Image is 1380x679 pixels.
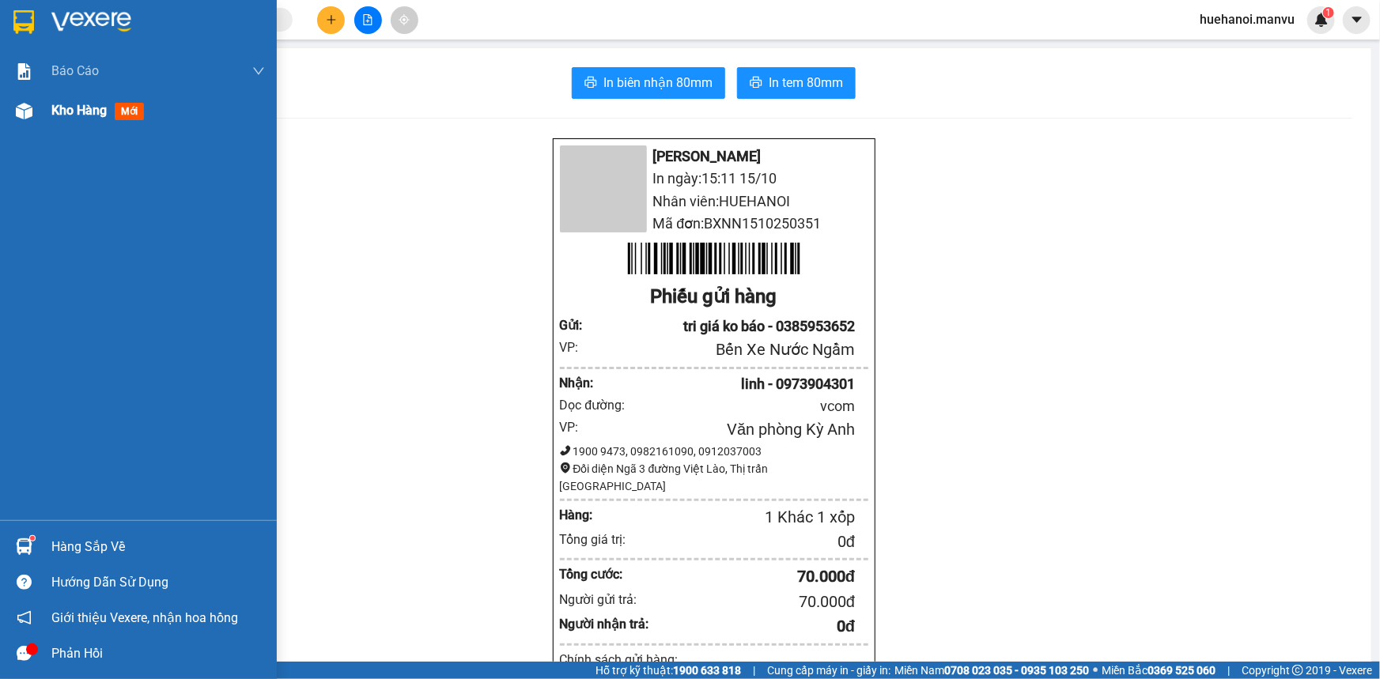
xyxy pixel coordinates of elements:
[8,117,176,139] li: In ngày: 15:11 15/10
[1102,662,1216,679] span: Miền Bắc
[16,63,32,80] img: solution-icon
[560,564,650,584] div: Tổng cước:
[560,395,637,415] div: Dọc đường:
[560,530,650,549] div: Tổng giá trị:
[1323,7,1334,18] sup: 1
[560,168,868,190] li: In ngày: 15:11 15/10
[649,614,855,639] div: 0 đ
[1227,662,1230,679] span: |
[8,95,176,117] li: [PERSON_NAME]
[560,505,624,525] div: Hàng:
[560,614,650,634] div: Người nhận trả:
[1343,6,1371,34] button: caret-down
[51,642,265,666] div: Phản hồi
[1147,664,1216,677] strong: 0369 525 060
[560,462,571,473] span: environment
[51,608,238,628] span: Giới thiệu Vexere, nhận hoa hồng
[1314,13,1329,27] img: icon-new-feature
[894,662,1089,679] span: Miền Nam
[17,575,32,590] span: question-circle
[595,662,741,679] span: Hỗ trợ kỹ thuật:
[598,338,855,362] div: Bến Xe Nước Ngầm
[560,417,599,437] div: VP:
[624,505,856,530] div: 1 Khác 1 xốp
[560,145,868,168] li: [PERSON_NAME]
[16,103,32,119] img: warehouse-icon
[598,315,855,338] div: tri giá ko báo - 0385953652
[560,373,599,393] div: Nhận :
[354,6,382,34] button: file-add
[17,646,32,661] span: message
[13,10,34,34] img: logo-vxr
[51,61,99,81] span: Báo cáo
[399,14,410,25] span: aim
[649,590,855,614] div: 70.000 đ
[1325,7,1331,18] span: 1
[560,282,868,312] div: Phiếu gửi hàng
[753,662,755,679] span: |
[51,571,265,594] div: Hướng dẫn sử dụng
[560,190,868,213] li: Nhân viên: HUEHANOI
[767,662,890,679] span: Cung cấp máy in - giấy in:
[572,67,725,99] button: printerIn biên nhận 80mm
[673,664,741,677] strong: 1900 633 818
[362,14,373,25] span: file-add
[1350,13,1364,27] span: caret-down
[560,315,599,335] div: Gửi :
[391,6,418,34] button: aim
[944,664,1089,677] strong: 0708 023 035 - 0935 103 250
[1292,665,1303,676] span: copyright
[560,460,868,495] div: Đối diện Ngã 3 đường Việt Lào, Thị trấn [GEOGRAPHIC_DATA]
[750,76,762,91] span: printer
[115,103,144,120] span: mới
[737,67,856,99] button: printerIn tem 80mm
[649,530,855,554] div: 0 đ
[51,535,265,559] div: Hàng sắp về
[584,76,597,91] span: printer
[326,14,337,25] span: plus
[252,65,265,77] span: down
[16,538,32,555] img: warehouse-icon
[1187,9,1307,29] span: huehanoi.manvu
[598,373,855,395] div: linh - 0973904301
[317,6,345,34] button: plus
[560,338,599,357] div: VP:
[637,395,855,417] div: vcom
[560,590,650,609] div: Người gửi trả:
[560,443,868,460] div: 1900 9473, 0982161090, 0912037003
[560,213,868,235] li: Mã đơn: BXNN1510250351
[560,445,571,456] span: phone
[560,650,868,670] div: Chính sách gửi hàng:
[598,417,855,442] div: Văn phòng Kỳ Anh
[51,103,107,118] span: Kho hàng
[769,73,843,92] span: In tem 80mm
[30,536,35,541] sup: 1
[603,73,713,92] span: In biên nhận 80mm
[649,564,855,589] div: 70.000 đ
[1093,667,1098,673] span: ⚪️
[17,610,32,625] span: notification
